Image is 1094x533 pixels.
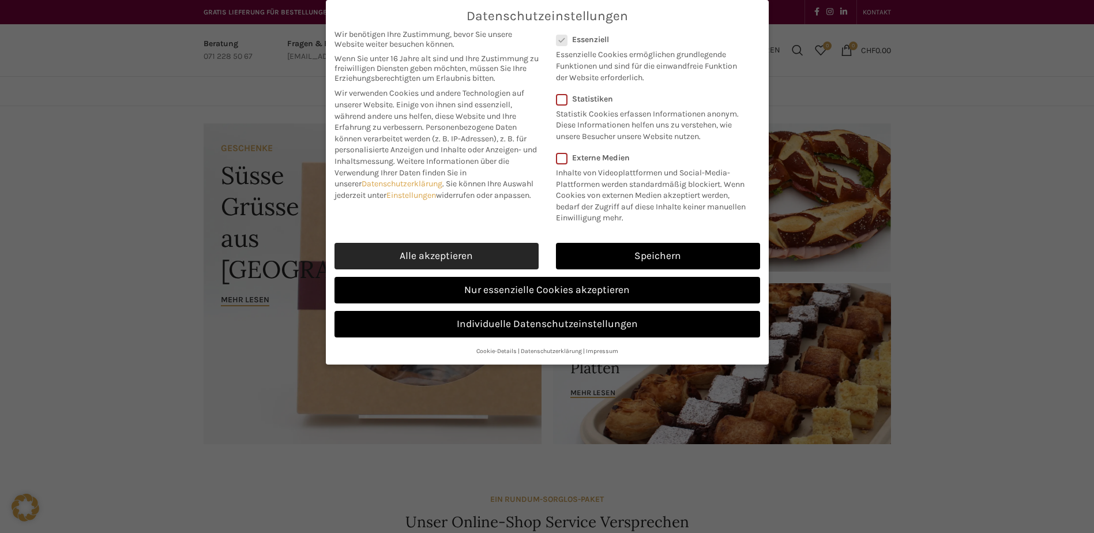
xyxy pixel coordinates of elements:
[386,190,436,200] a: Einstellungen
[334,122,537,166] span: Personenbezogene Daten können verarbeitet werden (z. B. IP-Adressen), z. B. für personalisierte A...
[334,29,539,49] span: Wir benötigen Ihre Zustimmung, bevor Sie unsere Website weiter besuchen können.
[556,163,753,224] p: Inhalte von Videoplattformen und Social-Media-Plattformen werden standardmäßig blockiert. Wenn Co...
[362,179,442,189] a: Datenschutzerklärung
[586,347,618,355] a: Impressum
[556,44,745,83] p: Essenzielle Cookies ermöglichen grundlegende Funktionen und sind für die einwandfreie Funktion de...
[334,156,509,189] span: Weitere Informationen über die Verwendung Ihrer Daten finden Sie in unserer .
[556,243,760,269] a: Speichern
[556,94,745,104] label: Statistiken
[334,179,533,200] span: Sie können Ihre Auswahl jederzeit unter widerrufen oder anpassen.
[334,277,760,303] a: Nur essenzielle Cookies akzeptieren
[556,104,745,142] p: Statistik Cookies erfassen Informationen anonym. Diese Informationen helfen uns zu verstehen, wie...
[556,35,745,44] label: Essenziell
[556,153,753,163] label: Externe Medien
[334,54,539,83] span: Wenn Sie unter 16 Jahre alt sind und Ihre Zustimmung zu freiwilligen Diensten geben möchten, müss...
[521,347,582,355] a: Datenschutzerklärung
[334,88,524,132] span: Wir verwenden Cookies und andere Technologien auf unserer Website. Einige von ihnen sind essenzie...
[334,311,760,337] a: Individuelle Datenschutzeinstellungen
[467,9,628,24] span: Datenschutzeinstellungen
[476,347,517,355] a: Cookie-Details
[334,243,539,269] a: Alle akzeptieren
